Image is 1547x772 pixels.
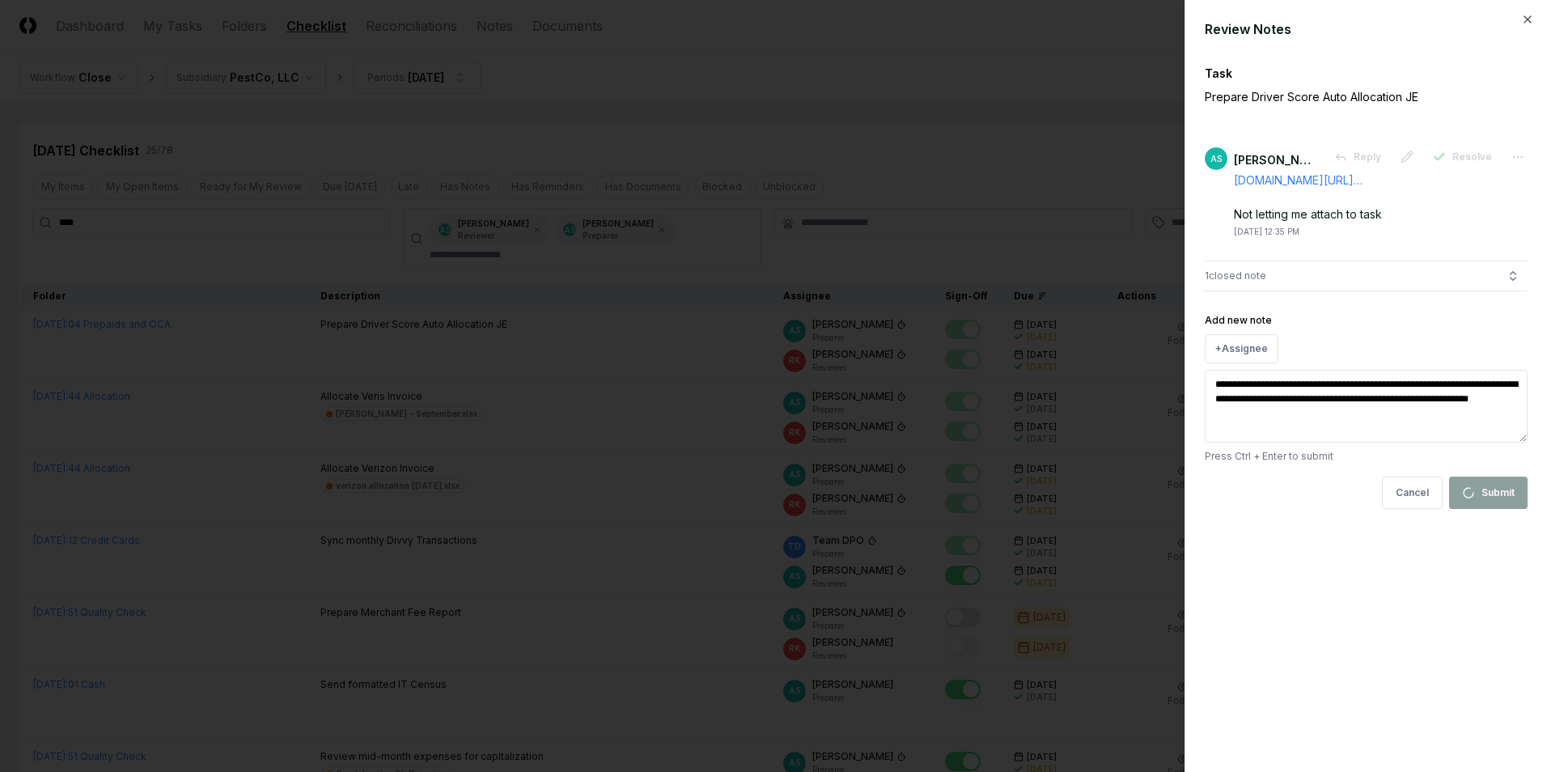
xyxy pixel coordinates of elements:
[1234,226,1299,238] div: [DATE] 12:35 PM
[1210,153,1222,165] span: AS
[1205,269,1266,283] span: 1 closed note
[1205,19,1528,39] div: Review Notes
[1324,142,1391,172] button: Reply
[1452,150,1492,164] span: Resolve
[1234,173,1363,187] a: [DOMAIN_NAME][URL]…
[1205,65,1528,82] div: Task
[1205,334,1278,363] button: +Assignee
[1234,151,1315,168] div: [PERSON_NAME]
[1205,88,1472,105] p: Prepare Driver Score Auto Allocation JE
[1423,142,1502,172] button: Resolve
[1382,477,1443,509] button: Cancel
[1205,314,1272,326] label: Add new note
[1205,449,1528,464] p: Press Ctrl + Enter to submit
[1234,172,1528,223] div: Not letting me attach to task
